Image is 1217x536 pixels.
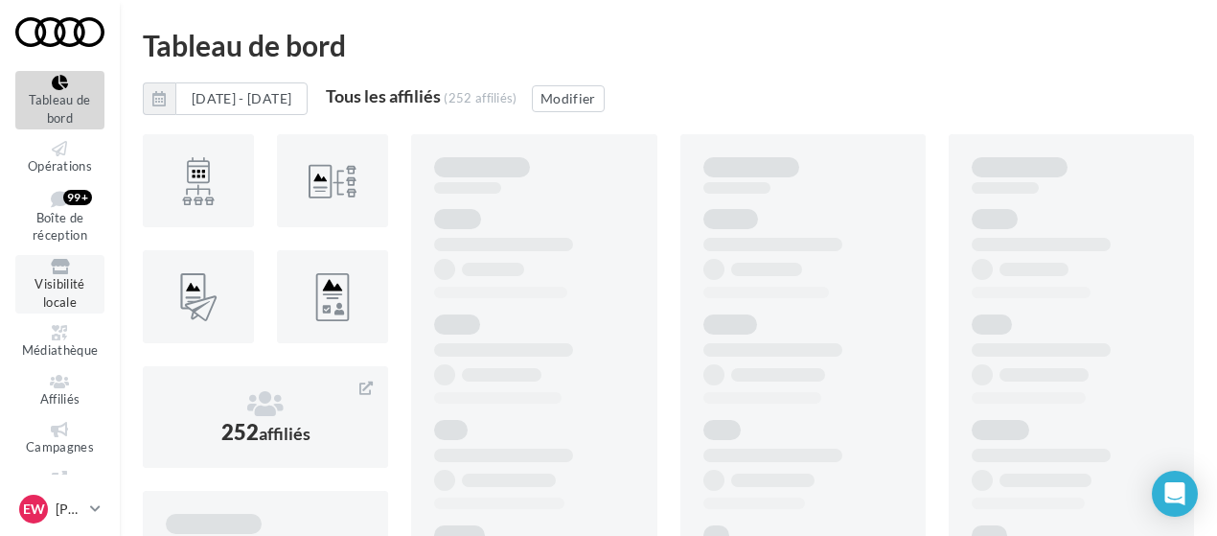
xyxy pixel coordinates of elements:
button: [DATE] - [DATE] [143,82,308,115]
a: Visibilité locale [15,255,104,314]
span: Affiliés [40,391,80,407]
a: EW [PERSON_NAME] [15,491,104,527]
a: Affiliés [15,370,104,411]
span: Opérations [28,158,92,174]
span: EW [23,500,45,519]
span: Tableau de bord [29,92,90,126]
div: (252 affiliés) [444,90,517,105]
button: Modifier [532,85,605,112]
a: Campagnes [15,418,104,459]
a: Tableau de bord [15,71,104,129]
div: Open Intercom Messenger [1152,471,1198,517]
button: [DATE] - [DATE] [175,82,308,115]
span: Boîte de réception [33,210,87,244]
a: Boîte de réception 99+ [15,186,104,247]
span: Médiathèque [22,342,99,358]
span: Visibilité locale [34,276,84,310]
span: Campagnes [26,439,94,454]
span: affiliés [259,423,310,444]
div: 99+ [63,190,92,205]
a: Opérations [15,137,104,178]
div: Tous les affiliés [326,87,441,105]
div: Tableau de bord [143,31,1194,59]
a: Médiathèque [15,321,104,362]
p: [PERSON_NAME] [56,500,82,519]
span: 252 [221,419,310,445]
